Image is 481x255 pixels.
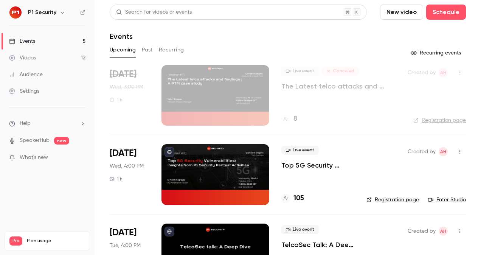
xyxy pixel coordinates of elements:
[110,162,144,170] span: Wed, 4:00 PM
[366,196,419,204] a: Registration page
[440,68,446,77] span: AH
[54,137,69,145] span: new
[20,120,31,127] span: Help
[407,47,466,59] button: Recurring events
[440,227,446,236] span: AH
[281,67,319,76] span: Live event
[110,242,141,249] span: Tue, 4:00 PM
[408,147,436,156] span: Created by
[281,114,297,124] a: 8
[110,176,123,182] div: 1 h
[322,67,359,76] span: Canceled
[9,87,39,95] div: Settings
[281,161,354,170] a: Top 5G Security Vulnerabilities: Insights from P1 Security Pentest Activities
[110,68,137,80] span: [DATE]
[428,196,466,204] a: Enter Studio
[281,225,319,234] span: Live event
[9,71,43,78] div: Audience
[9,120,85,127] li: help-dropdown-opener
[110,227,137,239] span: [DATE]
[281,240,354,249] a: TelcoSec Talk: A Deep Dive
[142,44,153,56] button: Past
[110,147,137,159] span: [DATE]
[110,83,143,91] span: Wed, 3:00 PM
[9,37,35,45] div: Events
[76,154,85,161] iframe: Noticeable Trigger
[439,147,448,156] span: Amine Hayad
[281,82,396,91] a: The Latest telco attacks and findings : A PTM case study
[440,147,446,156] span: AH
[110,97,123,103] div: 1 h
[380,5,423,20] button: New video
[426,5,466,20] button: Schedule
[9,54,36,62] div: Videos
[110,65,149,126] div: Oct 1 Wed, 3:00 PM (Europe/Paris)
[28,9,56,16] h6: P1 Security
[159,44,184,56] button: Recurring
[293,193,304,204] h4: 105
[293,114,297,124] h4: 8
[27,238,85,244] span: Plan usage
[408,68,436,77] span: Created by
[110,144,149,205] div: Oct 22 Wed, 4:00 PM (Europe/Paris)
[9,236,22,246] span: Pro
[116,8,192,16] div: Search for videos or events
[20,137,50,145] a: SpeakerHub
[281,146,319,155] span: Live event
[408,227,436,236] span: Created by
[110,32,133,41] h1: Events
[9,6,22,19] img: P1 Security
[110,44,136,56] button: Upcoming
[413,117,466,124] a: Registration page
[20,154,48,162] span: What's new
[439,227,448,236] span: Amine Hayad
[439,68,448,77] span: Amine Hayad
[281,193,304,204] a: 105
